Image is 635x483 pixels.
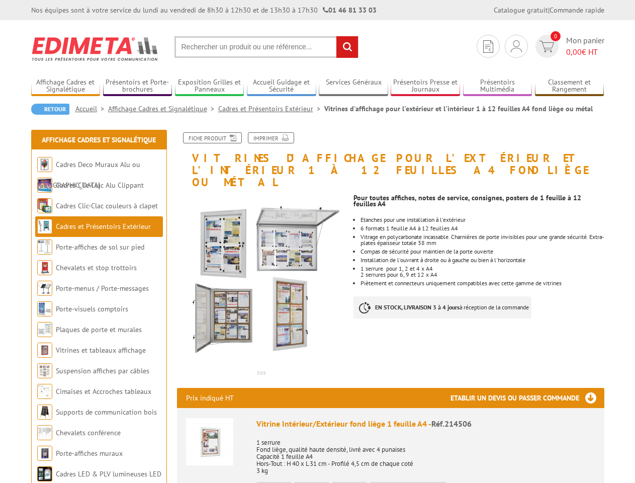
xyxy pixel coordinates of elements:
[566,47,582,57] span: 0,00
[37,160,140,190] a: Cadres Deco Muraux Alu ou [GEOGRAPHIC_DATA]
[360,280,604,286] li: Piètement et connecteurs uniquement compatibles avec cette gamme de vitrines
[37,198,52,213] img: Cadres Clic-Clac couleurs à clapet
[550,6,604,15] a: Commande rapide
[539,41,554,52] img: devis rapide
[42,135,156,144] a: Affichage Cadres et Signalétique
[56,366,149,375] a: Suspension affiches par câbles
[175,78,244,95] a: Exposition Grilles et Panneaux
[353,193,581,208] strong: Pour toutes affiches, notes de service, consignes, posters de 1 feuille à 12 feuilles A4
[319,78,388,95] a: Services Généraux
[360,234,604,246] li: Vitrage en polycarbonate incassable. Charnières de porte invisibles pour une grande sécurité. Ext...
[483,40,493,53] img: devis rapide
[56,408,157,417] a: Supports de communication bois
[324,104,593,114] li: Vitrines d'affichage pour l'extérieur et l'intérieur 1 à 12 feuilles A4 fond liège ou métal
[108,104,218,113] a: Affichage Cadres et Signalétique
[375,303,460,311] strong: EN STOCK, LIVRAISON 3 à 4 jours
[37,239,52,255] img: Porte-affiches de sol sur pied
[37,343,52,358] img: Vitrines et tableaux affichage
[360,266,604,278] li: 1 serrure pour 1, 2 et 4 x A4 2 serrures pour 6, 9 et 12 x A4
[247,78,316,95] a: Accueil Guidage et Sécurité
[256,432,595,474] p: 1 serrure Fond liège, qualité haute densité, livré avec 4 punaises Capacité 1 feuille A4 Hors-Tou...
[248,132,294,143] a: Imprimer
[31,78,101,95] a: Affichage Cadres et Signalétique
[37,301,52,316] img: Porte-visuels comptoirs
[37,157,52,172] img: Cadres Deco Muraux Alu ou Bois
[566,35,604,58] span: Mon panier
[37,363,52,378] img: Suspension affiches par câbles
[360,225,604,231] li: 6 formats 1 feuille A4 à 12 feuilles A4
[31,5,377,15] div: Nos équipes sont à votre service du lundi au vendredi de 8h30 à 12h30 et de 13h30 à 17h30
[336,36,358,58] input: rechercher
[353,296,531,318] p: à réception de la commande
[56,449,123,458] a: Porte-affiches muraux
[56,181,144,190] a: Cadres Clic-Clac Alu Clippant
[494,5,604,15] div: |
[511,40,522,52] img: devis rapide
[186,418,233,465] img: Vitrine Intérieur/Extérieur fond liège 1 feuille A4
[75,104,108,113] a: Accueil
[56,346,146,355] a: Vitrines et tableaux affichage
[37,322,52,337] img: Plaques de porte et murales
[360,217,604,223] p: Etanches pour une installation à l'extérieur
[551,31,561,41] span: 0
[31,30,159,67] img: Edimeta
[177,194,346,363] img: vitrines_d_affichage_214506_1.jpg
[450,388,604,408] h3: Etablir un devis ou passer commande
[463,78,532,95] a: Présentoirs Multimédia
[169,132,612,189] h1: Vitrines d'affichage pour l'extérieur et l'intérieur 1 à 12 feuilles A4 fond liège ou métal
[391,78,460,95] a: Présentoirs Presse et Journaux
[256,418,595,430] div: Vitrine Intérieur/Extérieur fond liège 1 feuille A4 -
[56,304,128,313] a: Porte-visuels comptoirs
[183,132,242,143] a: Fiche produit
[37,446,52,461] img: Porte-affiches muraux
[31,104,69,115] a: Retour
[360,249,604,255] li: Compas de sécurité pour maintien de la porte ouverte
[37,260,52,275] img: Chevalets et stop trottoirs
[494,6,548,15] a: Catalogue gratuit
[431,419,472,429] span: Réf.214506
[56,387,151,396] a: Cimaises et Accroches tableaux
[186,388,234,408] p: Prix indiqué HT
[37,219,52,234] img: Cadres et Présentoirs Extérieur
[56,325,142,334] a: Plaques de porte et murales
[535,78,604,95] a: Classement et Rangement
[103,78,172,95] a: Présentoirs et Porte-brochures
[37,384,52,399] img: Cimaises et Accroches tableaux
[37,466,52,481] img: Cadres LED & PLV lumineuses LED
[56,243,144,252] a: Porte-affiches de sol sur pied
[323,6,377,15] strong: 01 46 81 33 03
[174,36,358,58] input: Rechercher un produit ou une référence...
[218,104,324,113] a: Cadres et Présentoirs Extérieur
[533,35,604,58] a: devis rapide 0 Mon panier 0,00€ HT
[56,263,137,272] a: Chevalets et stop trottoirs
[37,405,52,420] img: Supports de communication bois
[360,257,604,263] li: Installation de l'ouvrant à droite ou à gauche ou bien à l'horizontale
[56,469,161,478] a: Cadres LED & PLV lumineuses LED
[56,428,121,437] a: Chevalets conférence
[37,281,52,296] img: Porte-menus / Porte-messages
[56,201,158,210] a: Cadres Clic-Clac couleurs à clapet
[566,46,604,58] span: € HT
[56,284,149,293] a: Porte-menus / Porte-messages
[56,222,151,231] a: Cadres et Présentoirs Extérieur
[37,425,52,440] img: Chevalets conférence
